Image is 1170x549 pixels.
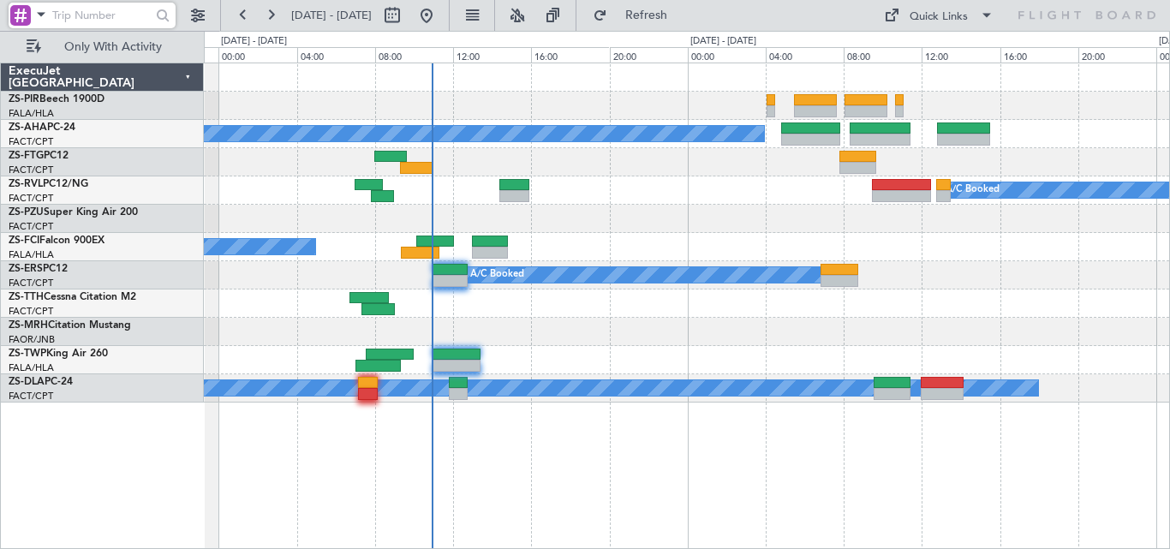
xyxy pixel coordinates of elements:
[9,179,88,189] a: ZS-RVLPC12/NG
[9,264,43,274] span: ZS-ERS
[9,292,44,302] span: ZS-TTH
[9,107,54,120] a: FALA/HLA
[9,349,108,359] a: ZS-TWPKing Air 260
[9,220,53,233] a: FACT/CPT
[9,236,39,246] span: ZS-FCI
[470,262,524,288] div: A/C Booked
[922,47,1000,63] div: 12:00
[688,47,766,63] div: 00:00
[875,2,1002,29] button: Quick Links
[946,177,1000,203] div: A/C Booked
[910,9,968,26] div: Quick Links
[1000,47,1078,63] div: 16:00
[375,47,453,63] div: 08:00
[9,361,54,374] a: FALA/HLA
[531,47,609,63] div: 16:00
[9,179,43,189] span: ZS-RVL
[9,264,68,274] a: ZS-ERSPC12
[9,277,53,289] a: FACT/CPT
[585,2,688,29] button: Refresh
[52,3,151,28] input: Trip Number
[9,151,44,161] span: ZS-FTG
[9,207,44,218] span: ZS-PZU
[1078,47,1156,63] div: 20:00
[844,47,922,63] div: 08:00
[19,33,186,61] button: Only With Activity
[453,47,531,63] div: 12:00
[9,122,47,133] span: ZS-AHA
[690,34,756,49] div: [DATE] - [DATE]
[9,320,131,331] a: ZS-MRHCitation Mustang
[9,151,69,161] a: ZS-FTGPC12
[9,349,46,359] span: ZS-TWP
[9,122,75,133] a: ZS-AHAPC-24
[9,207,138,218] a: ZS-PZUSuper King Air 200
[766,47,844,63] div: 04:00
[218,47,296,63] div: 00:00
[9,135,53,148] a: FACT/CPT
[9,377,45,387] span: ZS-DLA
[9,320,48,331] span: ZS-MRH
[9,94,39,104] span: ZS-PIR
[9,192,53,205] a: FACT/CPT
[9,94,104,104] a: ZS-PIRBeech 1900D
[45,41,181,53] span: Only With Activity
[9,164,53,176] a: FACT/CPT
[9,390,53,403] a: FACT/CPT
[291,8,372,23] span: [DATE] - [DATE]
[221,34,287,49] div: [DATE] - [DATE]
[9,292,136,302] a: ZS-TTHCessna Citation M2
[9,248,54,261] a: FALA/HLA
[9,236,104,246] a: ZS-FCIFalcon 900EX
[611,9,683,21] span: Refresh
[610,47,688,63] div: 20:00
[297,47,375,63] div: 04:00
[9,305,53,318] a: FACT/CPT
[9,333,55,346] a: FAOR/JNB
[9,377,73,387] a: ZS-DLAPC-24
